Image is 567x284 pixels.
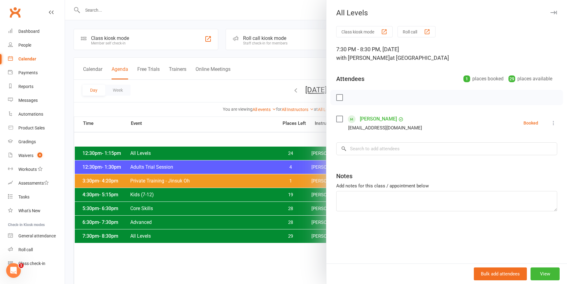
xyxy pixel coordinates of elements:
div: Automations [18,112,43,117]
a: [PERSON_NAME] [360,114,397,124]
div: Add notes for this class / appointment below [336,182,557,190]
a: Class kiosk mode [8,257,65,271]
div: What's New [18,208,40,213]
a: Workouts [8,163,65,176]
div: 29 [508,75,515,82]
a: Product Sales [8,121,65,135]
div: [EMAIL_ADDRESS][DOMAIN_NAME] [348,124,422,132]
a: Reports [8,80,65,94]
div: Notes [336,172,352,180]
span: at [GEOGRAPHIC_DATA] [390,55,449,61]
div: Dashboard [18,29,40,34]
div: Roll call [18,247,33,252]
input: Search to add attendees [336,142,557,155]
div: Messages [18,98,38,103]
a: Tasks [8,190,65,204]
a: Payments [8,66,65,80]
button: View [531,267,560,280]
span: with [PERSON_NAME] [336,55,390,61]
a: Automations [8,107,65,121]
div: Attendees [336,75,364,83]
div: Product Sales [18,125,45,130]
div: Class check-in [18,261,45,266]
iframe: Intercom live chat [6,263,21,278]
div: Gradings [18,139,36,144]
div: General attendance [18,233,56,238]
div: 1 [463,75,470,82]
a: What's New [8,204,65,218]
div: places available [508,75,552,83]
div: Payments [18,70,38,75]
div: Booked [523,121,538,125]
div: Waivers [18,153,33,158]
a: Calendar [8,52,65,66]
a: General attendance kiosk mode [8,229,65,243]
span: 4 [37,152,42,158]
a: Dashboard [8,25,65,38]
a: Waivers 4 [8,149,65,163]
div: All Levels [326,9,567,17]
a: Assessments [8,176,65,190]
div: places booked [463,75,504,83]
a: Clubworx [7,5,23,20]
button: Roll call [398,26,436,37]
div: 7:30 PM - 8:30 PM, [DATE] [336,45,557,62]
div: Calendar [18,56,36,61]
span: 1 [19,263,24,268]
a: Roll call [8,243,65,257]
div: Reports [18,84,33,89]
button: Bulk add attendees [474,267,527,280]
div: Assessments [18,181,49,186]
a: Gradings [8,135,65,149]
button: Class kiosk mode [336,26,393,37]
div: Tasks [18,194,29,199]
div: People [18,43,31,48]
a: Messages [8,94,65,107]
div: Workouts [18,167,37,172]
a: People [8,38,65,52]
